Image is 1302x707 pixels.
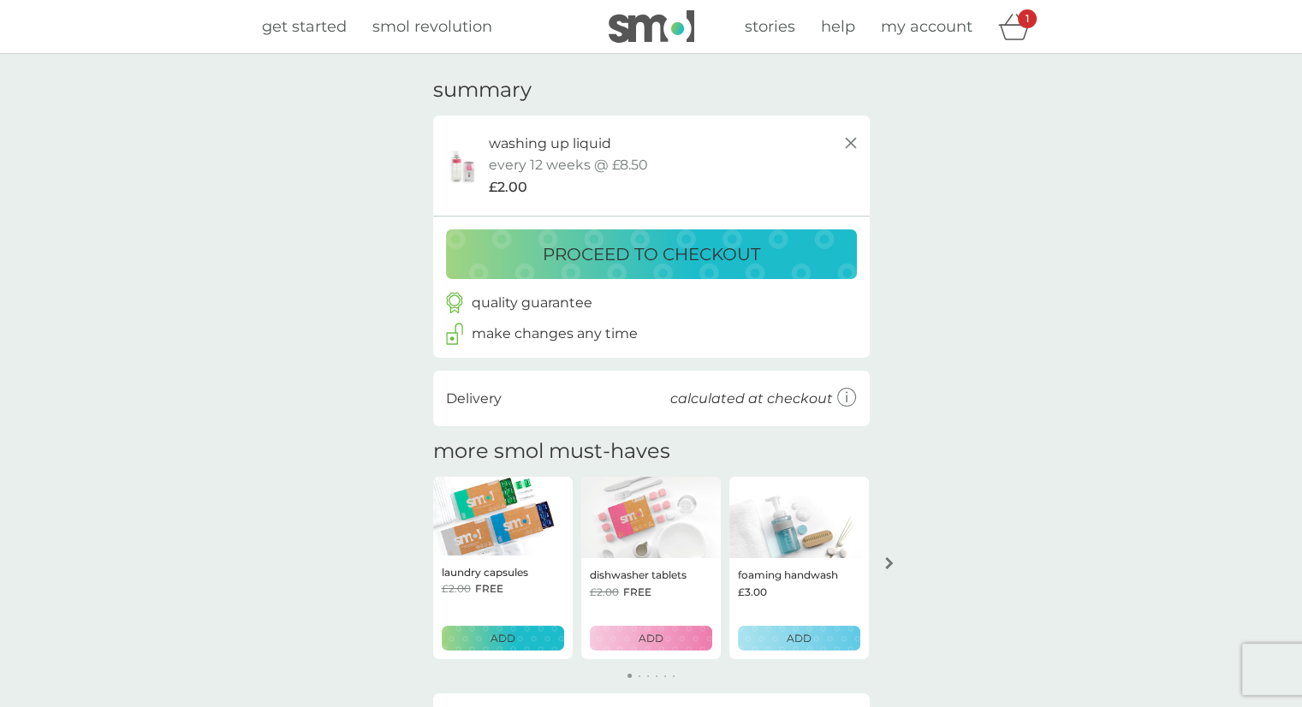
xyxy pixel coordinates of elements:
h3: summary [433,78,532,103]
button: proceed to checkout [446,229,857,279]
p: washing up liquid [489,133,611,155]
p: dishwasher tablets [590,567,687,583]
p: foaming handwash [738,567,838,583]
p: every 12 weeks @ £8.50 [489,154,648,176]
span: my account [881,17,972,36]
span: £3.00 [738,584,767,600]
p: laundry capsules [442,564,528,580]
span: FREE [475,580,503,597]
span: £2.00 [590,584,619,600]
a: stories [745,15,795,39]
button: ADD [590,626,712,651]
span: smol revolution [372,17,492,36]
span: FREE [623,584,651,600]
img: smol [609,10,694,43]
a: smol revolution [372,15,492,39]
a: my account [881,15,972,39]
span: stories [745,17,795,36]
p: calculated at checkout [670,388,833,410]
p: ADD [639,630,663,646]
p: make changes any time [472,323,638,345]
p: ADD [787,630,812,646]
p: ADD [490,630,515,646]
span: get started [262,17,347,36]
div: basket [998,9,1041,44]
button: ADD [442,626,564,651]
a: help [821,15,855,39]
a: get started [262,15,347,39]
h2: more smol must-haves [433,439,670,464]
button: ADD [738,626,860,651]
span: help [821,17,855,36]
span: £2.00 [442,580,471,597]
p: Delivery [446,388,502,410]
p: proceed to checkout [543,241,760,268]
span: £2.00 [489,176,527,199]
p: quality guarantee [472,292,592,314]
